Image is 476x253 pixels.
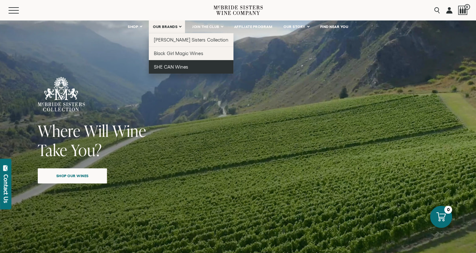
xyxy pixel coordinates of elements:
[154,51,203,56] span: Black Girl Magic Wines
[149,20,185,33] a: OUR BRANDS
[124,20,146,33] a: SHOP
[45,170,100,182] span: Shop our wines
[234,25,272,29] span: AFFILIATE PROGRAM
[316,20,353,33] a: FIND NEAR YOU
[192,25,219,29] span: JOIN THE CLUB
[283,25,305,29] span: OUR STORY
[444,206,452,214] div: 0
[149,33,233,47] a: [PERSON_NAME] Sisters Collection
[188,20,227,33] a: JOIN THE CLUB
[320,25,349,29] span: FIND NEAR YOU
[464,4,470,10] span: 0
[149,47,233,60] a: Black Girl Magic Wines
[153,25,177,29] span: OUR BRANDS
[8,7,31,14] button: Mobile Menu Trigger
[230,20,277,33] a: AFFILIATE PROGRAM
[84,120,109,142] span: Will
[38,120,81,142] span: Where
[112,120,146,142] span: Wine
[154,64,188,70] span: SHE CAN Wines
[71,139,102,161] span: You?
[149,60,233,74] a: SHE CAN Wines
[3,174,9,203] div: Contact Us
[154,37,228,42] span: [PERSON_NAME] Sisters Collection
[279,20,313,33] a: OUR STORY
[128,25,138,29] span: SHOP
[38,139,67,161] span: Take
[38,168,107,183] a: Shop our wines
